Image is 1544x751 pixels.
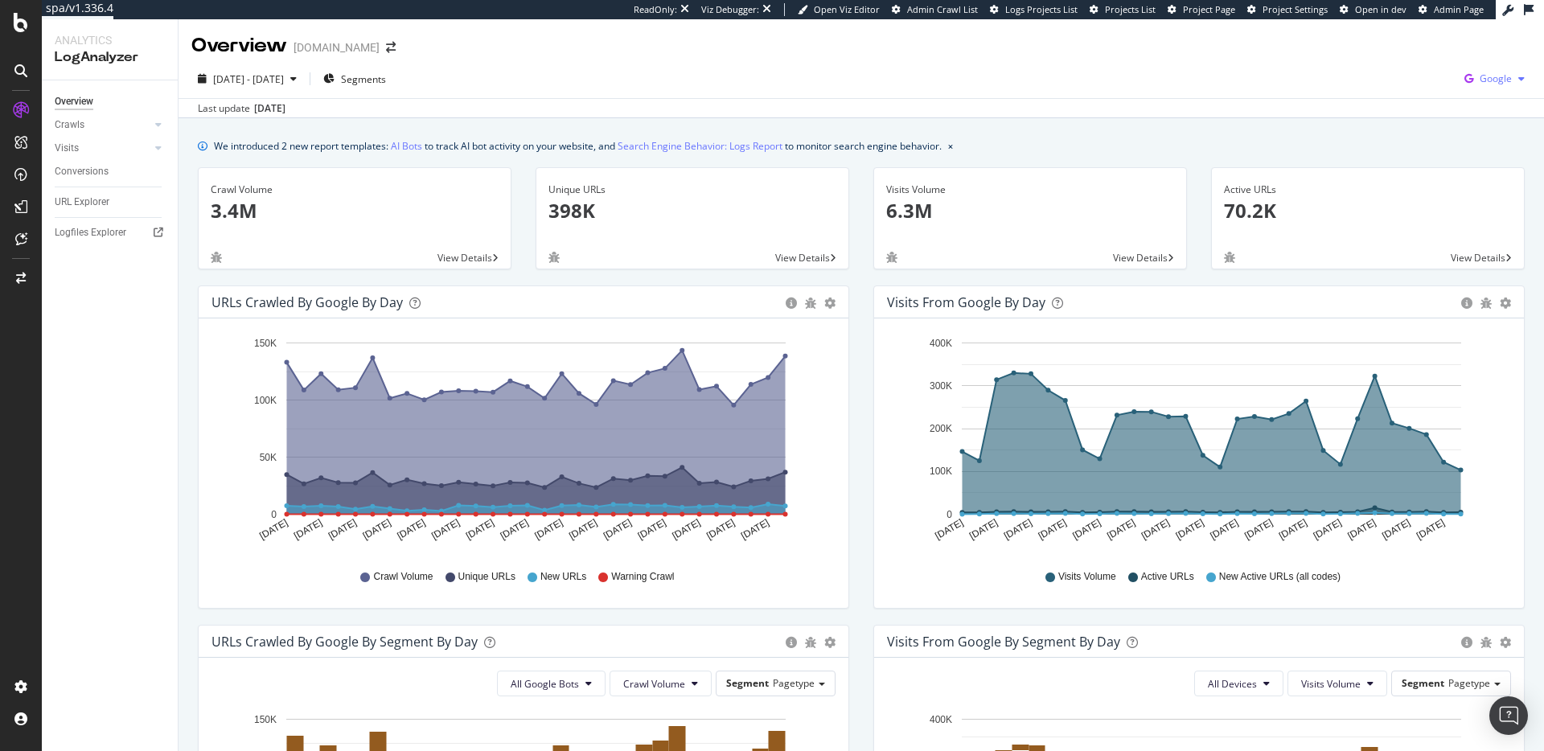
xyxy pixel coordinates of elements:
text: 400K [930,338,952,349]
button: Visits Volume [1287,671,1387,696]
button: All Devices [1194,671,1283,696]
text: 300K [930,380,952,392]
div: Overview [55,93,93,110]
text: [DATE] [1312,517,1344,542]
div: Logfiles Explorer [55,224,126,241]
text: [DATE] [1070,517,1103,542]
div: Visits from Google by day [887,294,1045,310]
a: Overview [55,93,166,110]
text: [DATE] [967,517,1000,542]
span: View Details [1113,251,1168,265]
text: [DATE] [1380,517,1412,542]
span: Pagetype [1448,676,1490,690]
a: Crawls [55,117,150,133]
a: Logs Projects List [990,3,1078,16]
text: [DATE] [636,517,668,542]
span: Admin Crawl List [907,3,978,15]
p: 70.2K [1224,197,1512,224]
text: 100K [254,395,277,406]
span: View Details [1451,251,1505,265]
text: [DATE] [1345,517,1378,542]
text: [DATE] [1174,517,1206,542]
a: Search Engine Behavior: Logs Report [618,137,782,154]
text: [DATE] [1037,517,1069,542]
text: 150K [254,338,277,349]
a: Visits [55,140,150,157]
div: gear [1500,637,1511,648]
div: Unique URLs [548,183,836,197]
a: Conversions [55,163,166,180]
div: URLs Crawled by Google by day [211,294,403,310]
text: [DATE] [257,517,289,542]
div: Active URLs [1224,183,1512,197]
span: New Active URLs (all codes) [1219,570,1341,584]
div: Visits [55,140,79,157]
span: Projects List [1105,3,1156,15]
div: gear [824,298,836,309]
div: [DOMAIN_NAME] [294,39,380,55]
div: bug [1224,252,1235,263]
a: URL Explorer [55,194,166,211]
text: [DATE] [1002,517,1034,542]
text: [DATE] [1242,517,1275,542]
button: close banner [944,134,957,158]
text: [DATE] [532,517,565,542]
div: arrow-right-arrow-left [386,42,396,53]
div: [DATE] [254,101,285,116]
div: bug [548,252,560,263]
span: Admin Page [1434,3,1484,15]
span: Logs Projects List [1005,3,1078,15]
div: info banner [198,137,1525,154]
a: Projects List [1090,3,1156,16]
span: All Google Bots [511,677,579,691]
button: Google [1458,66,1531,92]
text: [DATE] [602,517,634,542]
a: Project Page [1168,3,1235,16]
button: [DATE] - [DATE] [191,66,303,92]
p: 3.4M [211,197,499,224]
text: 50K [260,452,277,463]
text: [DATE] [1277,517,1309,542]
span: View Details [775,251,830,265]
a: Open Viz Editor [798,3,880,16]
text: [DATE] [464,517,496,542]
text: [DATE] [933,517,965,542]
text: [DATE] [1140,517,1172,542]
span: All Devices [1208,677,1257,691]
text: [DATE] [395,517,427,542]
span: Visits Volume [1301,677,1361,691]
span: New URLs [540,570,586,584]
div: bug [805,298,816,309]
div: Viz Debugger: [701,3,759,16]
div: Last update [198,101,285,116]
text: 0 [271,509,277,520]
span: View Details [437,251,492,265]
div: Crawl Volume [211,183,499,197]
text: [DATE] [739,517,771,542]
div: circle-info [1461,637,1472,648]
text: [DATE] [292,517,324,542]
span: Crawl Volume [373,570,433,584]
span: Active URLs [1141,570,1194,584]
span: Segment [726,676,769,690]
div: circle-info [786,637,797,648]
text: [DATE] [1105,517,1137,542]
a: Open in dev [1340,3,1406,16]
svg: A chart. [211,331,836,555]
span: Pagetype [773,676,815,690]
div: Conversions [55,163,109,180]
text: [DATE] [499,517,531,542]
p: 6.3M [886,197,1174,224]
div: Crawls [55,117,84,133]
span: Segments [341,72,386,86]
span: Project Page [1183,3,1235,15]
div: Visits from Google By Segment By Day [887,634,1120,650]
button: All Google Bots [497,671,606,696]
div: Visits Volume [886,183,1174,197]
div: A chart. [887,331,1511,555]
text: [DATE] [326,517,359,542]
div: URL Explorer [55,194,109,211]
div: circle-info [786,298,797,309]
text: 400K [930,714,952,725]
div: bug [211,252,222,263]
